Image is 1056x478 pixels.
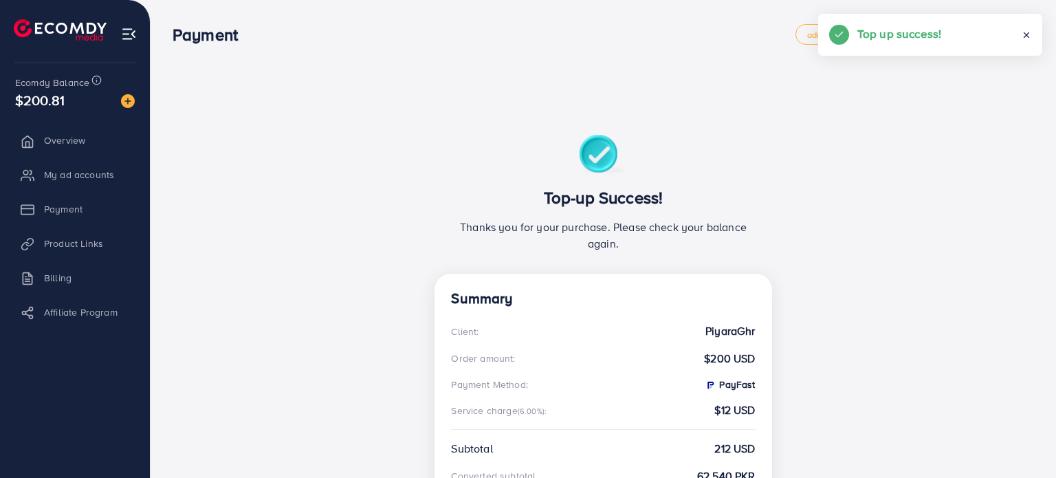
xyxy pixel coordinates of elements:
strong: $200 USD [704,351,755,367]
img: logo [14,19,107,41]
div: Subtotal [451,441,492,457]
div: Payment Method: [451,378,527,391]
span: $200.81 [15,90,65,110]
h3: Top-up Success! [451,188,755,208]
h3: Payment [173,25,249,45]
img: success [579,135,628,177]
span: Ecomdy Balance [15,76,89,89]
a: adreach_new_package [795,24,911,45]
strong: PayFast [705,378,755,391]
strong: $12 USD [714,402,755,418]
img: image [121,94,135,108]
img: menu [121,26,137,42]
span: adreach_new_package [807,30,899,39]
strong: PiyaraGhr [705,323,755,339]
img: PayFast [705,380,716,391]
div: Order amount: [451,351,515,365]
small: (6.00%): [518,406,547,417]
h4: Summary [451,290,755,307]
h5: Top up success! [857,25,941,43]
strong: 212 USD [714,441,755,457]
div: Client: [451,325,478,338]
div: Service charge [451,404,551,417]
p: Thanks you for your purchase. Please check your balance again. [451,219,755,252]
